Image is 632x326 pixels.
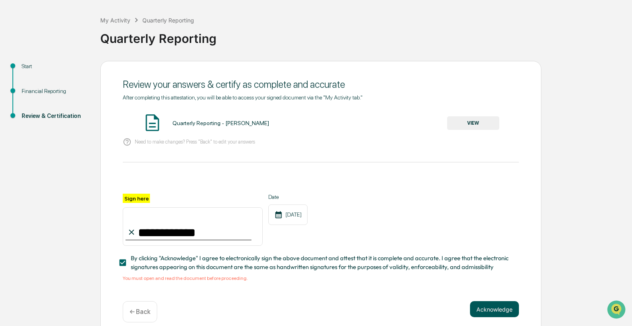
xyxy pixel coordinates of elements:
[27,61,132,69] div: Start new chat
[123,275,519,281] div: You must open and read the document before proceeding.
[27,69,101,76] div: We're available if you need us!
[66,101,99,109] span: Attestations
[172,120,269,126] div: Quarterly Reporting - [PERSON_NAME]
[16,116,51,124] span: Data Lookup
[22,87,87,95] div: Financial Reporting
[142,17,194,24] div: Quarterly Reporting
[100,17,130,24] div: My Activity
[8,102,14,108] div: 🖐️
[606,300,628,321] iframe: Open customer support
[57,136,97,142] a: Powered byPylon
[470,301,519,317] button: Acknowledge
[131,254,512,272] span: By clicking "Acknowledge" I agree to electronically sign the above document and attest that it is...
[5,98,55,112] a: 🖐️Preclearance
[268,194,308,200] label: Date
[8,117,14,124] div: 🔎
[16,101,52,109] span: Preclearance
[58,102,65,108] div: 🗄️
[22,62,87,71] div: Start
[123,94,363,101] span: After completing this attestation, you will be able to access your signed document via the "My Ac...
[8,17,146,30] p: How can we help?
[135,139,255,145] p: Need to make changes? Press "Back" to edit your answers
[100,25,628,46] div: Quarterly Reporting
[142,113,162,133] img: Document Icon
[55,98,103,112] a: 🗄️Attestations
[123,79,519,90] div: Review your answers & certify as complete and accurate
[123,194,150,203] label: Sign here
[8,61,22,76] img: 1746055101610-c473b297-6a78-478c-a979-82029cc54cd1
[22,112,87,120] div: Review & Certification
[268,205,308,225] div: [DATE]
[447,116,499,130] button: VIEW
[136,64,146,73] button: Start new chat
[5,113,54,128] a: 🔎Data Lookup
[80,136,97,142] span: Pylon
[130,308,150,316] p: ← Back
